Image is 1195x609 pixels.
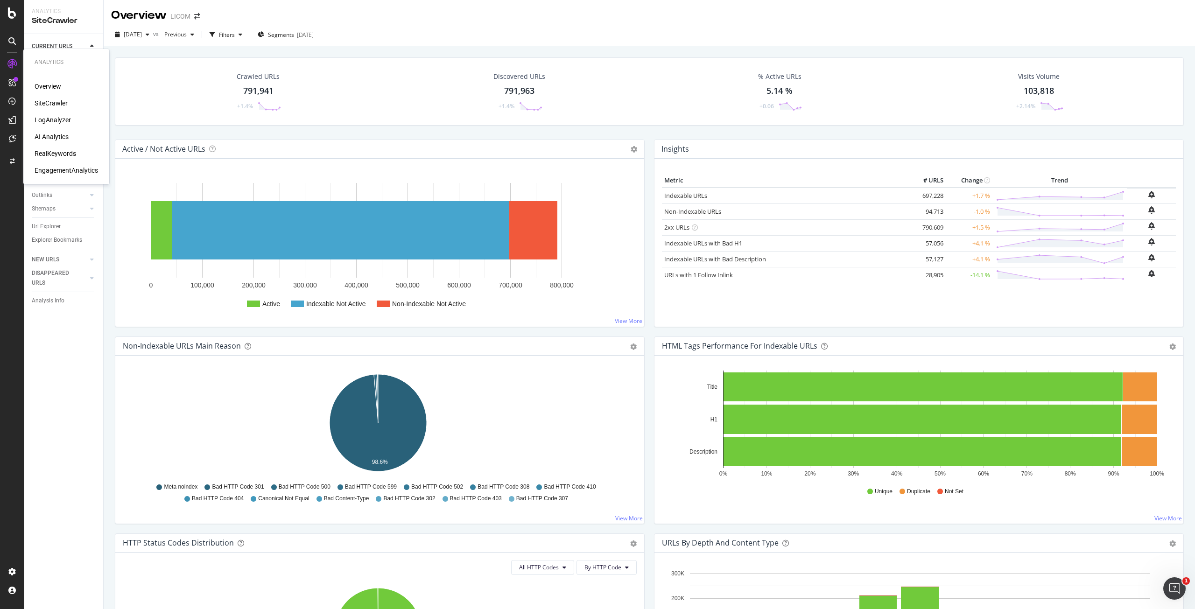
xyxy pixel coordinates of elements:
td: 790,609 [908,219,946,235]
div: gear [1169,540,1176,547]
a: NEW URLS [32,255,87,265]
td: +1.5 % [946,219,992,235]
span: vs [153,30,161,38]
text: 200,000 [242,281,266,289]
span: All HTTP Codes [519,563,559,571]
span: Segments [268,31,294,39]
th: Change [946,174,992,188]
a: Overview [35,82,61,91]
text: 300K [671,570,684,577]
span: Bad HTTP Code 308 [478,483,529,491]
div: 791,941 [243,85,274,97]
div: Explorer Bookmarks [32,235,82,245]
button: By HTTP Code [576,560,637,575]
td: +1.7 % [946,188,992,204]
div: HTML Tags Performance for Indexable URLs [662,341,817,350]
td: 697,228 [908,188,946,204]
span: Previous [161,30,187,38]
span: Unique [875,488,893,496]
text: 60% [978,470,989,477]
td: 57,056 [908,235,946,251]
div: arrow-right-arrow-left [194,13,200,20]
text: 100% [1150,470,1164,477]
div: bell-plus [1148,191,1155,198]
text: Non-Indexable Not Active [392,300,466,308]
span: 1 [1182,577,1190,585]
div: SiteCrawler [32,15,96,26]
a: DISAPPEARED URLS [32,268,87,288]
text: Indexable Not Active [306,300,366,308]
span: Not Set [945,488,963,496]
td: 28,905 [908,267,946,283]
div: bell-plus [1148,254,1155,261]
a: CURRENT URLS [32,42,87,51]
a: 2xx URLs [664,223,689,231]
span: Canonical Not Equal [258,495,309,503]
text: 600,000 [447,281,471,289]
text: 90% [1108,470,1119,477]
td: -1.0 % [946,203,992,219]
div: Overview [111,7,167,23]
text: 0 [149,281,153,289]
text: 500,000 [396,281,420,289]
div: gear [1169,343,1176,350]
text: 300,000 [293,281,317,289]
td: -14.1 % [946,267,992,283]
div: Discovered URLs [493,72,545,81]
span: Bad HTTP Code 404 [192,495,244,503]
text: 70% [1021,470,1033,477]
a: Url Explorer [32,222,97,231]
div: +0.06 [759,102,774,110]
div: bell-plus [1148,270,1155,277]
div: Url Explorer [32,222,61,231]
text: 40% [891,470,902,477]
div: NEW URLS [32,255,59,265]
a: Analysis Info [32,296,97,306]
span: Bad HTTP Code 307 [516,495,568,503]
button: Filters [206,27,246,42]
div: A chart. [662,371,1173,479]
span: Bad HTTP Code 500 [279,483,330,491]
td: +4.1 % [946,251,992,267]
text: 0% [719,470,728,477]
div: 791,963 [504,85,534,97]
text: 200K [671,595,684,602]
a: Indexable URLs with Bad Description [664,255,766,263]
a: URLs with 1 Follow Inlink [664,271,733,279]
a: SiteCrawler [35,98,68,108]
span: Bad HTTP Code 301 [212,483,264,491]
span: Duplicate [907,488,930,496]
text: 400,000 [344,281,368,289]
div: Outlinks [32,190,52,200]
div: +1.4% [499,102,514,110]
a: AI Analytics [35,132,69,141]
span: Meta noindex [164,483,197,491]
div: bell-plus [1148,222,1155,230]
text: 30% [848,470,859,477]
button: Previous [161,27,198,42]
button: All HTTP Codes [511,560,574,575]
div: LogAnalyzer [35,115,71,125]
iframe: Intercom live chat [1163,577,1186,600]
text: H1 [710,416,718,423]
a: RealKeywords [35,149,76,158]
div: 103,818 [1024,85,1054,97]
td: +4.1 % [946,235,992,251]
div: Analytics [35,58,98,66]
th: # URLS [908,174,946,188]
div: Crawled URLs [237,72,280,81]
div: Filters [219,31,235,39]
a: View More [1154,514,1182,522]
button: [DATE] [111,27,153,42]
div: Non-Indexable URLs Main Reason [123,341,241,350]
svg: A chart. [123,371,633,479]
div: HTTP Status Codes Distribution [123,538,234,547]
div: A chart. [123,174,637,319]
div: URLs by Depth and Content Type [662,538,779,547]
div: +1.4% [237,102,253,110]
div: LICOM [170,12,190,21]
